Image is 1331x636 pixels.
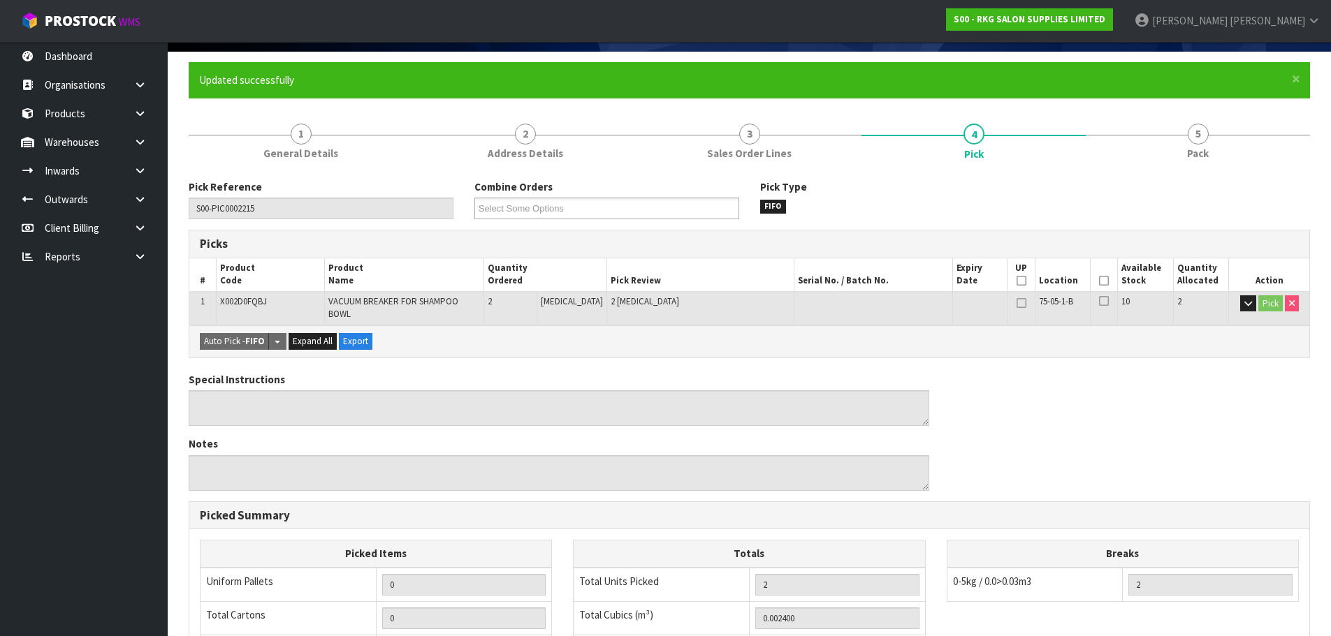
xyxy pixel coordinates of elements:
span: [PERSON_NAME] [1152,14,1228,27]
button: Export [339,333,372,350]
button: Expand All [289,333,337,350]
span: 10 [1121,295,1130,307]
th: UP [1008,258,1035,291]
strong: FIFO [245,335,265,347]
span: 2 [MEDICAL_DATA] [611,295,679,307]
th: Location [1035,258,1091,291]
span: FIFO [760,200,787,214]
a: S00 - RKG SALON SUPPLIES LIMITED [946,8,1113,31]
span: Expand All [293,335,333,347]
th: Product Code [217,258,325,291]
h3: Picked Summary [200,509,1299,522]
label: Pick Reference [189,179,262,194]
th: Action [1229,258,1310,291]
th: Serial No. / Batch No. [794,258,953,291]
label: Notes [189,436,218,451]
label: Combine Orders [474,179,553,194]
label: Special Instructions [189,372,285,387]
span: 75-05-1-B [1039,295,1073,307]
span: General Details [263,146,338,161]
span: Sales Order Lines [707,146,792,161]
td: Total Cartons [201,601,377,635]
span: Pick [964,147,984,161]
span: [MEDICAL_DATA] [541,295,603,307]
label: Pick Type [760,179,807,194]
button: Auto Pick -FIFO [200,333,269,350]
strong: S00 - RKG SALON SUPPLIES LIMITED [954,13,1105,25]
th: Expiry Date [953,258,1008,291]
span: Pack [1187,146,1209,161]
span: Address Details [488,146,563,161]
span: 2 [1177,295,1181,307]
th: Pick Review [606,258,794,291]
span: ProStock [45,12,116,30]
button: Pick [1258,295,1283,312]
td: Total Units Picked [574,568,750,602]
th: Picked Items [201,540,552,568]
span: X002D0FQBJ [220,295,267,307]
span: 4 [963,124,984,145]
span: 2 [488,295,492,307]
th: Product Name [324,258,484,291]
th: Totals [574,540,925,568]
span: 0-5kg / 0.0>0.03m3 [953,575,1031,588]
input: OUTERS TOTAL = CTN [382,607,546,629]
span: VACUUM BREAKER FOR SHAMPOO BOWL [328,295,458,320]
span: × [1292,69,1300,89]
input: UNIFORM P LINES [382,574,546,596]
span: [PERSON_NAME] [1230,14,1305,27]
h3: Picks [200,237,739,251]
small: WMS [119,15,140,29]
span: 1 [291,124,312,145]
th: Breaks [947,540,1298,568]
span: 5 [1188,124,1209,145]
th: # [189,258,217,291]
td: Uniform Pallets [201,568,377,602]
th: Quantity Allocated [1173,258,1228,291]
th: Quantity Ordered [484,258,607,291]
span: 3 [739,124,760,145]
th: Available Stock [1118,258,1173,291]
span: Updated successfully [199,73,294,87]
td: Total Cubics (m³) [574,601,750,635]
img: cube-alt.png [21,12,38,29]
span: 1 [201,295,205,307]
span: 2 [515,124,536,145]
